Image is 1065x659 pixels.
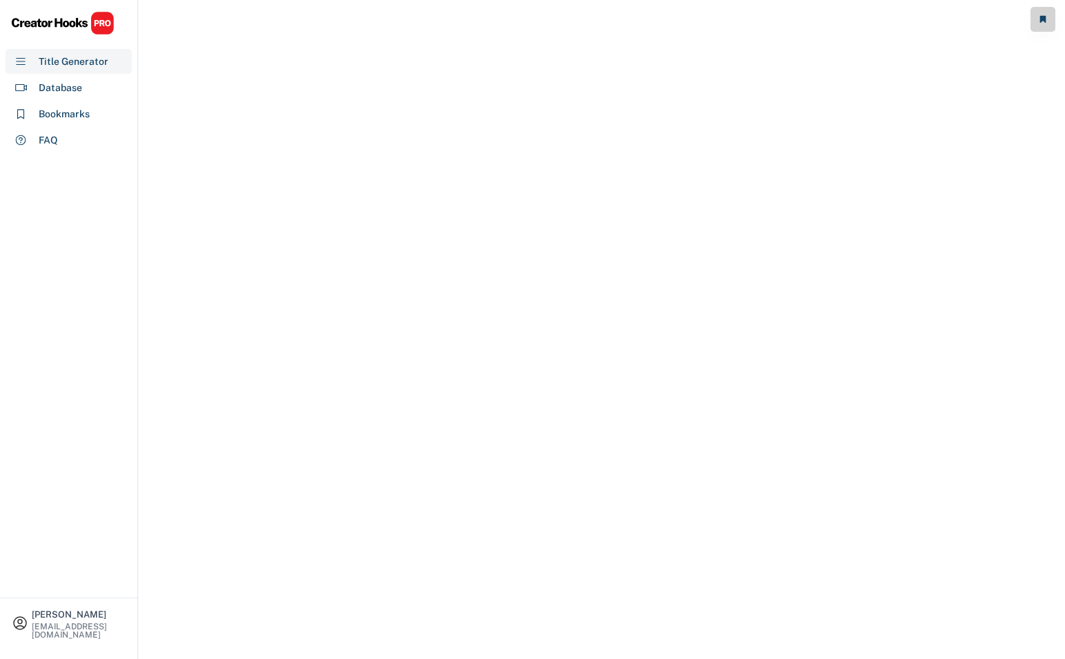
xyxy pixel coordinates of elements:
[32,610,126,619] div: [PERSON_NAME]
[39,107,90,121] div: Bookmarks
[11,11,115,35] img: CHPRO%20Logo.svg
[39,81,82,95] div: Database
[39,55,108,69] div: Title Generator
[32,622,126,639] div: [EMAIL_ADDRESS][DOMAIN_NAME]
[39,133,58,148] div: FAQ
